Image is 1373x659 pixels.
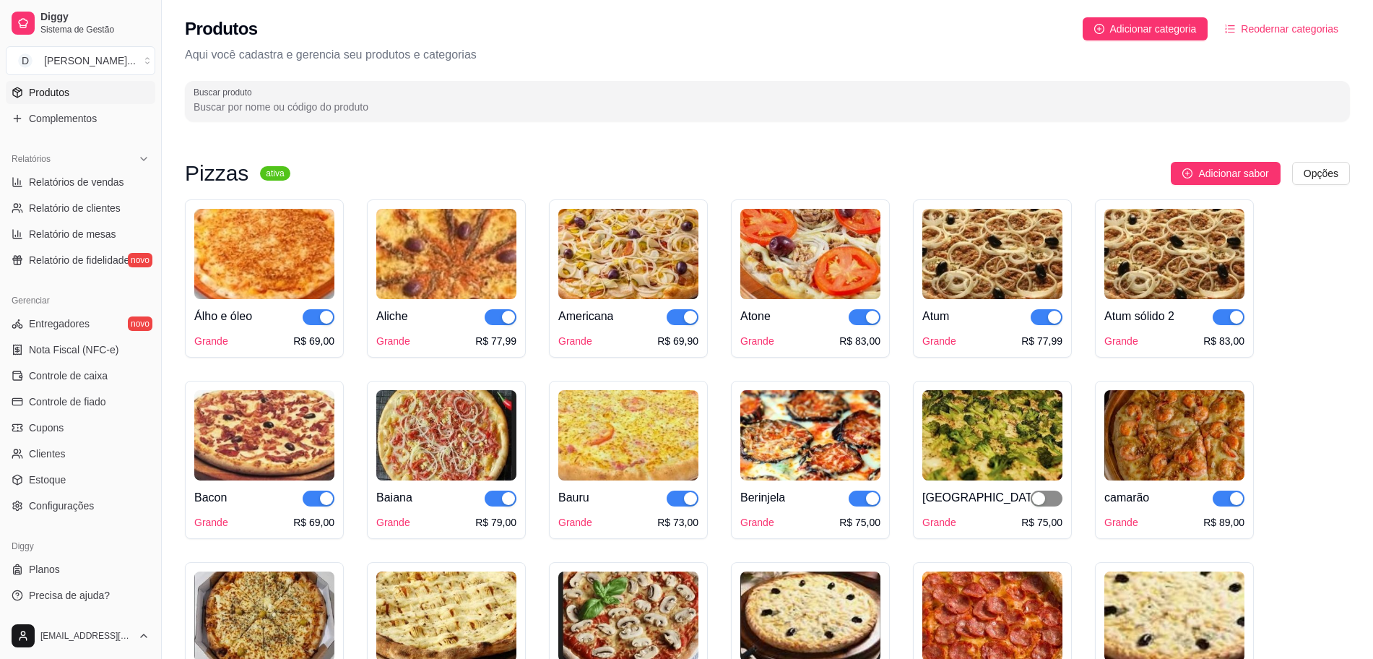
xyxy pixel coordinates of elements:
div: R$ 77,99 [1021,334,1062,348]
img: product-image [558,390,698,481]
p: Aqui você cadastra e gerencia seu produtos e categorias [185,46,1350,64]
a: Cupons [6,416,155,439]
div: Baiana [376,489,412,507]
span: Relatório de mesas [29,227,116,241]
div: R$ 75,00 [1021,515,1062,530]
div: camarão [1104,489,1149,507]
span: plus-circle [1094,24,1104,34]
div: Álho e óleo [194,308,252,325]
span: Sistema de Gestão [40,24,150,35]
a: Clientes [6,442,155,465]
span: Precisa de ajuda? [29,588,110,603]
a: Relatórios de vendas [6,171,155,194]
span: Relatório de fidelidade [29,253,129,267]
span: Relatórios de vendas [29,175,124,189]
a: Complementos [6,107,155,130]
button: Opções [1292,162,1350,185]
div: R$ 83,00 [1203,334,1244,348]
span: Cupons [29,421,64,435]
button: Reodernar categorias [1213,17,1350,40]
img: product-image [194,390,334,481]
div: Grande [194,515,228,530]
a: Estoque [6,468,155,491]
div: R$ 69,90 [657,334,698,348]
span: Planos [29,562,60,577]
img: product-image [922,390,1062,481]
img: product-image [194,209,334,299]
span: Estoque [29,473,66,487]
span: plus-circle [1182,168,1192,178]
a: Produtos [6,81,155,104]
div: [GEOGRAPHIC_DATA] [922,489,1031,507]
div: R$ 89,00 [1203,515,1244,530]
a: Precisa de ajuda? [6,584,155,607]
button: Adicionar sabor [1171,162,1280,185]
span: Clientes [29,447,66,461]
div: Americana [558,308,613,325]
span: Configurações [29,499,94,513]
span: Reodernar categorias [1241,21,1338,37]
div: Atum sólido 2 [1104,308,1174,325]
div: Grande [376,334,410,348]
a: Controle de fiado [6,390,155,413]
span: Opções [1304,165,1338,181]
div: Gerenciar [6,289,155,312]
div: R$ 79,00 [475,515,516,530]
div: R$ 83,00 [839,334,880,348]
a: Relatório de clientes [6,197,155,220]
h3: Pizzas [185,165,248,182]
span: Adicionar sabor [1198,165,1268,181]
div: Grande [922,334,956,348]
div: Grande [1104,515,1138,530]
a: DiggySistema de Gestão [6,6,155,40]
div: Grande [740,515,774,530]
div: Grande [558,334,592,348]
div: Aliche [376,308,408,325]
img: product-image [558,209,698,299]
span: ordered-list [1225,24,1235,34]
a: Planos [6,558,155,581]
span: Controle de fiado [29,395,106,409]
span: Nota Fiscal (NFC-e) [29,343,118,357]
div: Grande [1104,334,1138,348]
div: Atone [740,308,771,325]
div: Diggy [6,535,155,558]
div: Grande [922,515,956,530]
div: R$ 75,00 [839,515,880,530]
div: Grande [376,515,410,530]
img: product-image [740,209,880,299]
img: product-image [922,209,1062,299]
a: Relatório de mesas [6,223,155,246]
a: Entregadoresnovo [6,312,155,335]
div: [PERSON_NAME] ... [44,53,136,68]
div: R$ 77,99 [475,334,516,348]
div: Atum [922,308,949,325]
div: Grande [194,334,228,348]
button: Select a team [6,46,155,75]
div: Bauru [558,489,589,507]
button: Adicionar categoria [1083,17,1208,40]
div: Grande [558,515,592,530]
img: product-image [740,390,880,481]
img: product-image [1104,390,1244,481]
span: Controle de caixa [29,369,108,383]
label: Buscar produto [194,86,257,98]
span: [EMAIL_ADDRESS][DOMAIN_NAME] [40,630,132,642]
input: Buscar produto [194,100,1341,114]
a: Relatório de fidelidadenovo [6,249,155,272]
div: R$ 73,00 [657,515,698,530]
span: Diggy [40,11,150,24]
img: product-image [376,209,516,299]
span: Relatório de clientes [29,201,121,215]
button: [EMAIL_ADDRESS][DOMAIN_NAME] [6,619,155,653]
a: Controle de caixa [6,364,155,387]
div: Bacon [194,489,227,507]
div: R$ 69,00 [293,515,334,530]
img: product-image [376,390,516,481]
div: Grande [740,334,774,348]
h2: Produtos [185,17,258,40]
a: Configurações [6,494,155,517]
span: D [18,53,33,68]
span: Adicionar categoria [1110,21,1197,37]
sup: ativa [260,166,290,181]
